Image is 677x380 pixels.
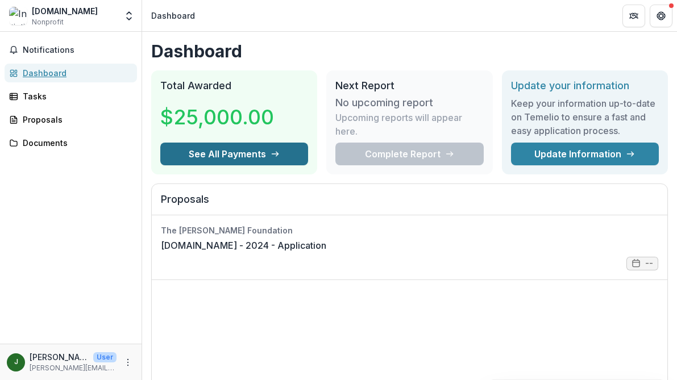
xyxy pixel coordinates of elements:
[511,143,659,165] a: Update Information
[5,133,137,152] a: Documents
[23,67,128,79] div: Dashboard
[335,111,483,138] p: Upcoming reports will appear here.
[160,143,308,165] button: See All Payments
[160,102,274,132] h3: $25,000.00
[14,358,18,366] div: john.sawyer@initiative.global
[335,97,433,109] h3: No upcoming report
[121,356,135,369] button: More
[121,5,137,27] button: Open entity switcher
[151,10,195,22] div: Dashboard
[5,41,137,59] button: Notifications
[93,352,117,362] p: User
[151,41,668,61] h1: Dashboard
[5,64,137,82] a: Dashboard
[23,114,128,126] div: Proposals
[5,110,137,129] a: Proposals
[23,137,128,149] div: Documents
[650,5,672,27] button: Get Help
[511,97,659,137] h3: Keep your information up-to-date on Temelio to ensure a fast and easy application process.
[335,80,483,92] h2: Next Report
[160,80,308,92] h2: Total Awarded
[147,7,200,24] nav: breadcrumb
[32,17,64,27] span: Nonprofit
[9,7,27,25] img: Initiative.Global
[30,363,117,373] p: [PERSON_NAME][EMAIL_ADDRESS][PERSON_NAME][DOMAIN_NAME]
[5,87,137,106] a: Tasks
[32,5,98,17] div: [DOMAIN_NAME]
[511,80,659,92] h2: Update your information
[23,45,132,55] span: Notifications
[161,239,326,252] a: [DOMAIN_NAME] - 2024 - Application
[622,5,645,27] button: Partners
[23,90,128,102] div: Tasks
[161,193,658,215] h2: Proposals
[30,351,89,363] p: [PERSON_NAME][EMAIL_ADDRESS][PERSON_NAME][DOMAIN_NAME]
